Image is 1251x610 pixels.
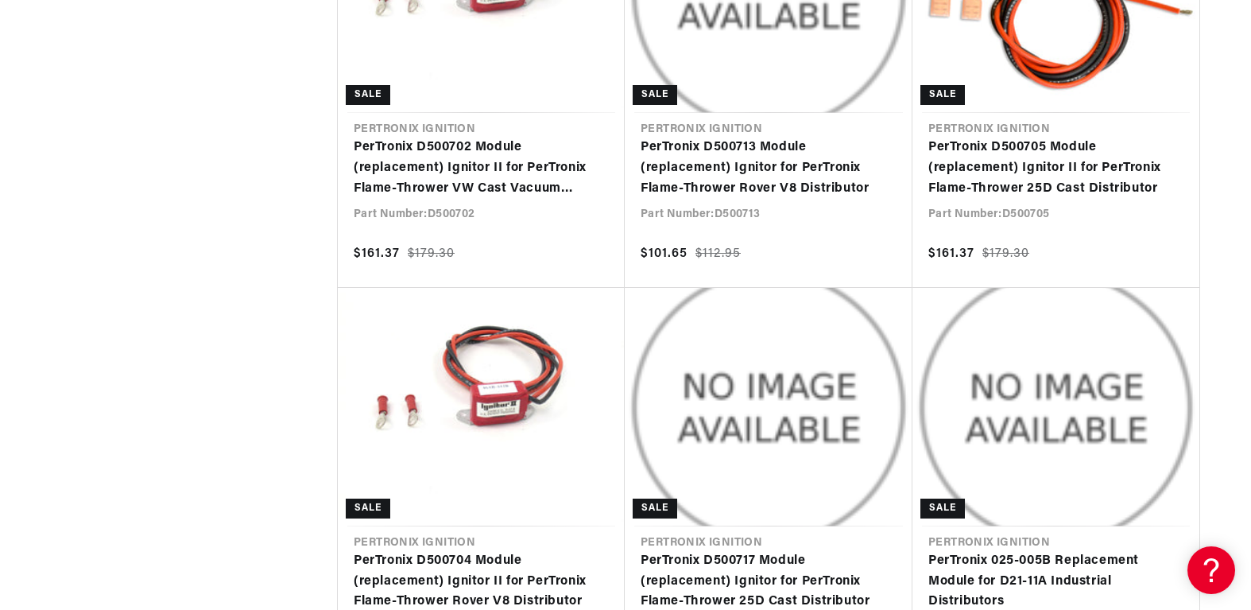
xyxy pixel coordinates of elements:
[928,138,1183,199] a: PerTronix D500705 Module (replacement) Ignitor II for PerTronix Flame-Thrower 25D Cast Distributor
[641,138,897,199] a: PerTronix D500713 Module (replacement) Ignitor for PerTronix Flame-Thrower Rover V8 Distributor
[354,138,609,199] a: PerTronix D500702 Module (replacement) Ignitor II for PerTronix Flame-Thrower VW Cast Vacuum Dist...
